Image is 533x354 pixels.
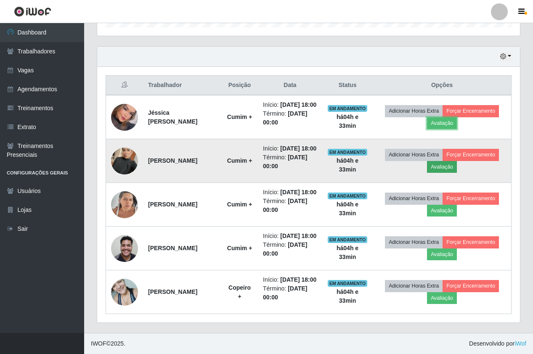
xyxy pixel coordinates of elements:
button: Forçar Encerramento [443,149,499,161]
button: Adicionar Horas Extra [385,236,443,248]
button: Adicionar Horas Extra [385,193,443,204]
strong: há 04 h e 33 min [337,114,358,129]
strong: há 04 h e 33 min [337,157,358,173]
button: Adicionar Horas Extra [385,105,443,117]
span: EM ANDAMENTO [328,149,368,156]
strong: Cumim + [227,114,252,120]
img: 1752940593841.jpeg [111,98,138,136]
strong: Copeiro + [228,284,251,300]
strong: Cumim + [227,245,252,251]
li: Término: [263,153,317,171]
button: Avaliação [427,161,457,173]
button: Avaliação [427,248,457,260]
th: Status [322,76,373,95]
li: Início: [263,144,317,153]
button: Forçar Encerramento [443,193,499,204]
span: Desenvolvido por [469,339,526,348]
strong: Cumim + [227,201,252,208]
time: [DATE] 18:00 [280,145,316,152]
button: Adicionar Horas Extra [385,149,443,161]
span: © 2025 . [91,339,125,348]
strong: [PERSON_NAME] [148,245,197,251]
button: Avaliação [427,117,457,129]
li: Início: [263,100,317,109]
img: CoreUI Logo [14,6,51,17]
strong: Cumim + [227,157,252,164]
li: Término: [263,284,317,302]
img: 1714959691742.jpeg [111,274,138,310]
time: [DATE] 18:00 [280,232,316,239]
img: 1741963068390.jpeg [111,187,138,222]
li: Término: [263,197,317,214]
a: iWof [514,340,526,347]
li: Término: [263,240,317,258]
time: [DATE] 18:00 [280,189,316,195]
th: Opções [373,76,511,95]
strong: [PERSON_NAME] [148,201,197,208]
time: [DATE] 18:00 [280,101,316,108]
button: Forçar Encerramento [443,280,499,292]
th: Trabalhador [143,76,221,95]
span: EM ANDAMENTO [328,280,368,287]
li: Início: [263,275,317,284]
strong: [PERSON_NAME] [148,288,197,295]
th: Posição [221,76,258,95]
strong: há 04 h e 33 min [337,201,358,217]
li: Início: [263,232,317,240]
li: Término: [263,109,317,127]
strong: Jéssica [PERSON_NAME] [148,109,197,125]
span: EM ANDAMENTO [328,193,368,199]
button: Avaliação [427,205,457,217]
span: EM ANDAMENTO [328,236,368,243]
button: Avaliação [427,292,457,304]
img: 1753917907025.jpeg [111,137,138,185]
li: Início: [263,188,317,197]
button: Forçar Encerramento [443,236,499,248]
span: IWOF [91,340,106,347]
th: Data [258,76,322,95]
span: EM ANDAMENTO [328,105,368,112]
strong: há 04 h e 33 min [337,245,358,260]
strong: há 04 h e 33 min [337,288,358,304]
button: Adicionar Horas Extra [385,280,443,292]
button: Forçar Encerramento [443,105,499,117]
time: [DATE] 18:00 [280,276,316,283]
img: 1750720776565.jpeg [111,230,138,266]
strong: [PERSON_NAME] [148,157,197,164]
